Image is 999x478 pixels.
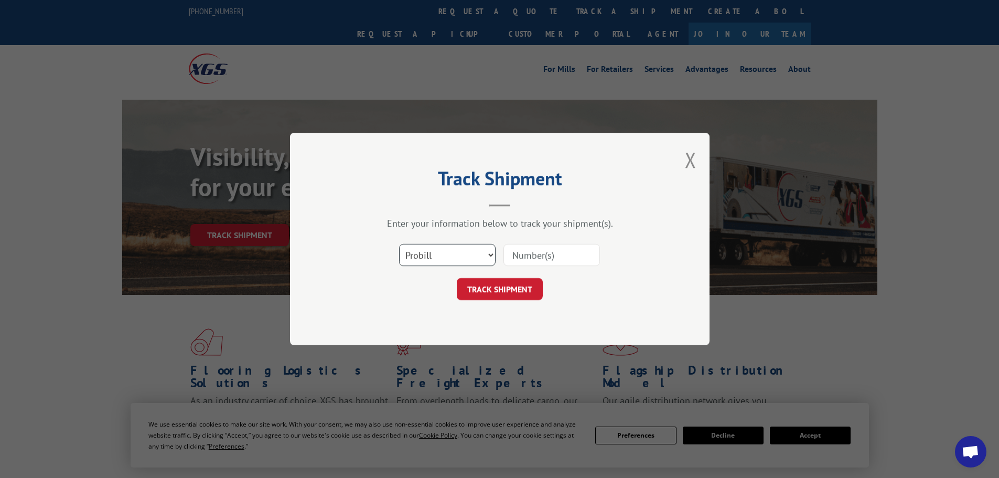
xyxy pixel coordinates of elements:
[457,278,543,300] button: TRACK SHIPMENT
[503,244,600,266] input: Number(s)
[955,436,986,468] div: Open chat
[342,217,657,229] div: Enter your information below to track your shipment(s).
[685,146,696,174] button: Close modal
[342,171,657,191] h2: Track Shipment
